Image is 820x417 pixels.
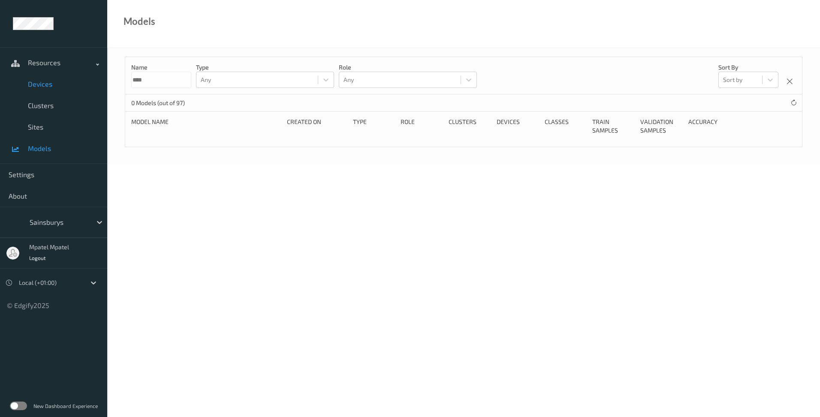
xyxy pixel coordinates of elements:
[545,118,587,135] div: Classes
[287,118,347,135] div: Created On
[640,118,682,135] div: Validation Samples
[196,63,334,72] p: Type
[688,118,730,135] div: Accuracy
[592,118,634,135] div: Train Samples
[131,99,196,107] p: 0 Models (out of 97)
[718,63,778,72] p: Sort by
[131,63,191,72] p: Name
[449,118,491,135] div: clusters
[401,118,443,135] div: Role
[131,118,281,135] div: Model Name
[339,63,477,72] p: Role
[124,17,155,26] div: Models
[497,118,539,135] div: devices
[353,118,395,135] div: Type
